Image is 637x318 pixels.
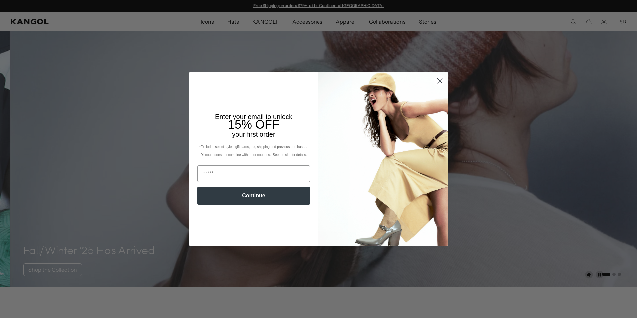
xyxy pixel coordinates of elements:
[197,187,310,205] button: Continue
[434,75,446,87] button: Close dialog
[197,165,310,182] input: Email
[215,113,292,120] span: Enter your email to unlock
[228,118,279,131] span: 15% OFF
[199,145,308,157] span: *Excludes select styles, gift cards, tax, shipping and previous purchases. Discount does not comb...
[232,131,275,138] span: your first order
[318,72,448,246] img: 93be19ad-e773-4382-80b9-c9d740c9197f.jpeg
